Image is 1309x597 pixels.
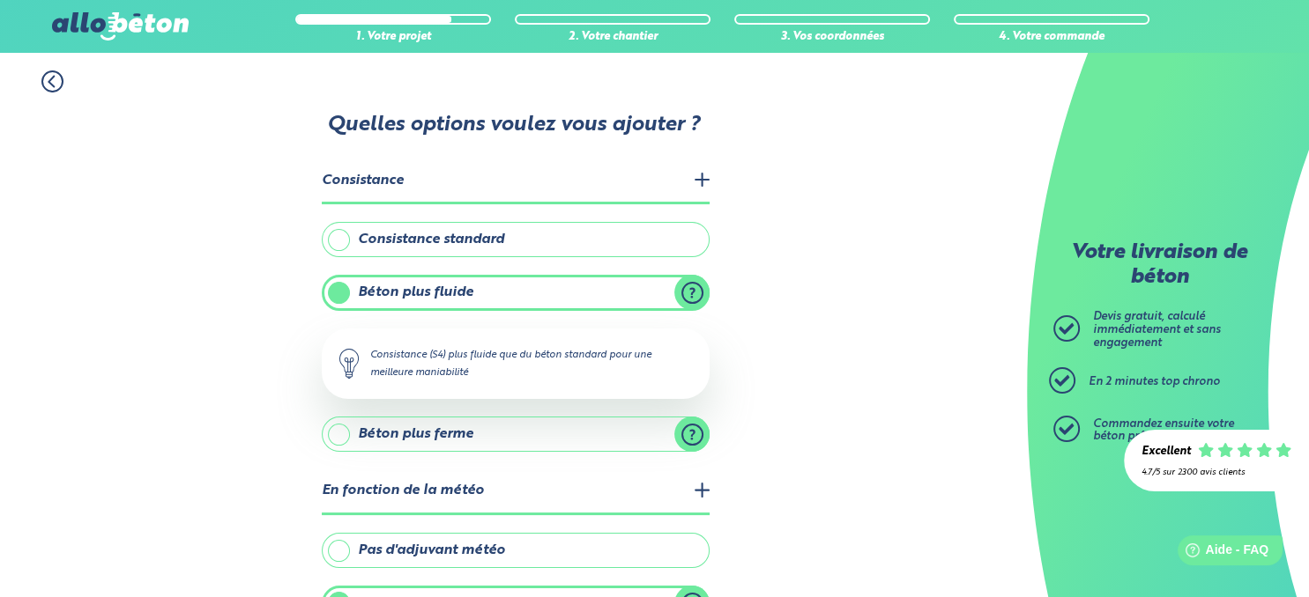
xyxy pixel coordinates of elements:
[1142,446,1191,459] div: Excellent
[954,31,1149,44] div: 4. Votre commande
[295,31,491,44] div: 1. Votre projet
[1142,468,1291,477] div: 4.7/5 sur 2300 avis clients
[1152,528,1290,578] iframe: Help widget launcher
[515,31,710,44] div: 2. Votre chantier
[322,222,710,257] label: Consistance standard
[1093,418,1234,443] span: Commandez ensuite votre béton prêt à l'emploi
[1089,376,1220,387] span: En 2 minutes top chrono
[322,469,710,514] legend: En fonction de la météo
[322,159,710,204] legend: Consistance
[1093,311,1221,348] span: Devis gratuit, calculé immédiatement et sans engagement
[734,31,930,44] div: 3. Vos coordonnées
[320,114,708,138] p: Quelles options voulez vous ajouter ?
[322,416,710,452] label: Béton plus ferme
[322,328,710,399] div: Consistance (S4) plus fluide que du béton standard pour une meilleure maniabilité
[52,12,188,41] img: allobéton
[322,533,710,568] label: Pas d'adjuvant météo
[322,275,710,310] label: Béton plus fluide
[1058,241,1261,290] p: Votre livraison de béton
